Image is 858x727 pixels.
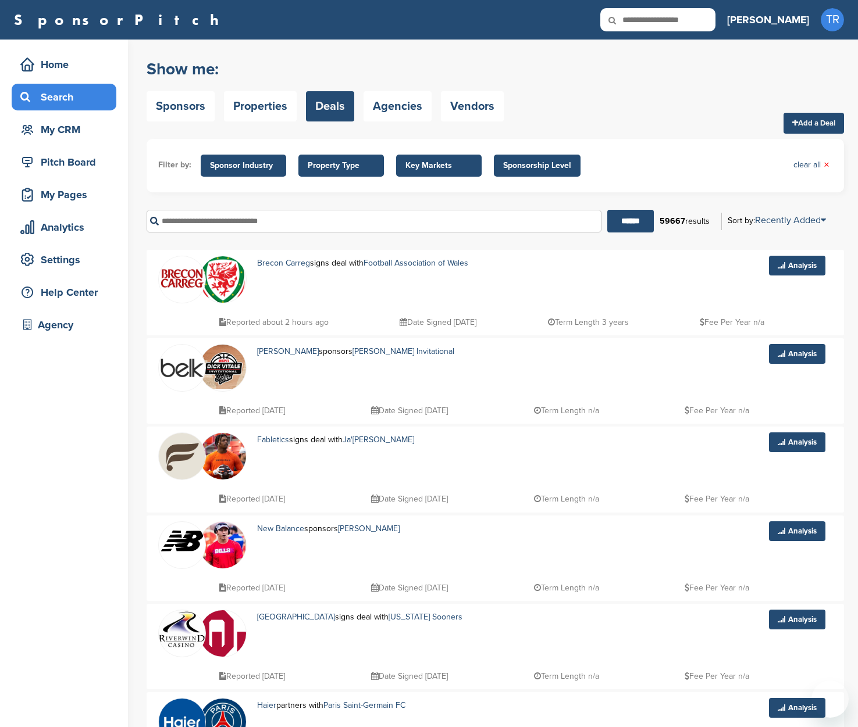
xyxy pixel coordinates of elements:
a: Football Association of Wales [364,258,468,268]
p: Fee Per Year n/a [685,669,749,683]
a: [US_STATE] Sooners [389,612,462,622]
p: signs deal with [257,256,533,270]
a: Analysis [769,698,825,718]
a: [GEOGRAPHIC_DATA] [257,612,335,622]
a: Analysis [769,344,825,364]
a: [PERSON_NAME] [257,346,319,356]
a: Fabletics [257,435,289,445]
span: Sponsorship Level [503,159,571,172]
a: Paris Saint-Germain FC [323,700,405,710]
a: Brecon Carreg [257,258,310,268]
a: Settings [12,246,116,273]
p: Fee Per Year n/a [700,315,764,330]
a: Pitch Board [12,149,116,176]
div: My Pages [17,184,116,205]
div: Pitch Board [17,152,116,173]
img: Data [159,529,205,552]
p: Reported [DATE] [219,581,285,595]
a: [PERSON_NAME] [727,7,809,33]
span: Key Markets [405,159,472,172]
p: Date Signed [DATE] [371,492,448,506]
p: Date Signed [DATE] [371,669,448,683]
p: Date Signed [DATE] [371,403,448,418]
a: Analytics [12,214,116,241]
a: Analysis [769,432,825,452]
a: SponsorPitch [14,12,226,27]
p: sponsors [257,344,515,359]
p: Date Signed [DATE] [371,581,448,595]
img: 220px josh allen [200,522,246,586]
p: Reported [DATE] [219,403,285,418]
p: Term Length n/a [534,492,599,506]
a: Haier [257,700,276,710]
span: Sponsor Industry [210,159,277,172]
a: Help Center [12,279,116,306]
a: My CRM [12,116,116,143]
iframe: Button to launch messaging window [811,681,849,718]
a: Analysis [769,256,825,275]
a: New Balance [257,524,304,533]
div: Settings [17,249,116,270]
div: Help Center [17,282,116,303]
span: Property Type [308,159,375,172]
div: Agency [17,314,116,335]
p: Fee Per Year n/a [685,403,749,418]
p: Reported [DATE] [219,492,285,506]
p: signs deal with [257,610,525,624]
p: Term Length n/a [534,669,599,683]
div: Home [17,54,116,75]
p: Term Length n/a [534,581,599,595]
a: [PERSON_NAME] [338,524,400,533]
div: Sort by: [728,216,826,225]
p: signs deal with [257,432,464,447]
p: Fee Per Year n/a [685,581,749,595]
h2: Show me: [147,59,504,80]
a: Recently Added [755,214,826,226]
p: Date Signed [DATE] [400,315,476,330]
p: Fee Per Year n/a [685,492,749,506]
a: My Pages [12,181,116,208]
img: 170px football association of wales logo.svg [200,256,246,310]
p: Reported about 2 hours ago [219,315,329,330]
p: Term Length 3 years [548,315,629,330]
div: My CRM [17,119,116,140]
a: Home [12,51,116,78]
li: Filter by: [158,159,191,171]
h3: [PERSON_NAME] [727,12,809,28]
span: TR [821,8,844,31]
img: Cleanshot 2025 09 07 at 20.31.59 2x [200,345,246,389]
a: Search [12,84,116,110]
a: Properties [224,91,297,121]
b: 59667 [660,216,685,226]
a: Analysis [769,521,825,541]
img: L 1bnuap 400x400 [159,345,205,391]
a: Agency [12,311,116,338]
img: Fvoowbej 400x400 [159,256,205,303]
span: × [824,159,829,171]
a: Vendors [441,91,504,121]
p: Reported [DATE] [219,669,285,683]
a: Sponsors [147,91,215,121]
a: Ja'[PERSON_NAME] [343,435,414,445]
img: Hb geub1 400x400 [159,433,205,479]
div: Search [17,87,116,108]
a: clear all× [793,159,829,171]
div: results [654,212,715,231]
img: Ja'marr chase [200,433,246,488]
p: sponsors [257,521,446,536]
p: partners with [257,698,453,712]
p: Term Length n/a [534,403,599,418]
img: Data?1415805766 [200,610,246,674]
a: Deals [306,91,354,121]
a: Agencies [364,91,432,121]
a: Analysis [769,610,825,629]
a: [PERSON_NAME] Invitational [353,346,454,356]
a: Add a Deal [784,113,844,134]
img: Data [159,611,205,647]
div: Analytics [17,217,116,238]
